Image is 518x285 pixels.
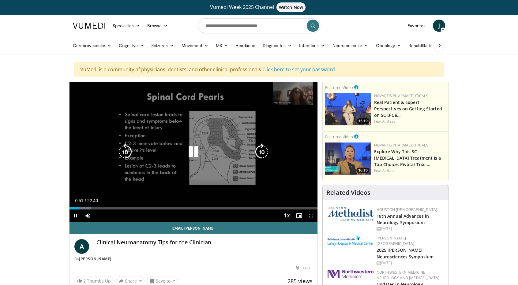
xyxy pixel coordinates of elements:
a: 16:10 [325,142,371,175]
small: Featured Video [325,134,353,139]
button: Mute [82,209,94,222]
img: 2bf30652-7ca6-4be0-8f92-973f220a5948.png.150x105_q85_crop-smart_upscale.png [325,93,371,125]
a: 18th Annual Advances in Neurology Symposium [377,213,429,225]
a: Headache [232,39,259,52]
img: 5e4488cc-e109-4a4e-9fd9-73bb9237ee91.png.150x105_q85_autocrop_double_scale_upscale_version-0.2.png [328,207,373,221]
a: [PERSON_NAME][GEOGRAPHIC_DATA] [377,235,415,246]
a: Northwestern Medicine Neurology and [MEDICAL_DATA] [377,270,440,280]
span: / [85,198,86,203]
a: J [433,20,445,32]
a: 15:19 [325,93,371,125]
div: VuMedi is a community of physicians, dentists, and other clinical professionals. [74,62,444,77]
h4: Related Videos [326,189,370,196]
small: Featured Video [325,85,353,90]
img: fac2b8e8-85fa-4965-ac55-c661781e9521.png.150x105_q85_crop-smart_upscale.png [325,142,371,175]
a: Click here to set your password [262,66,335,73]
button: Fullscreen [305,209,317,222]
a: 2025 [PERSON_NAME] Neurosciences Symposium [377,247,434,259]
a: A. Bass [382,168,395,173]
span: 22:40 [87,198,98,203]
video-js: Video Player [69,82,317,222]
a: Seizures [148,39,178,52]
a: Real Patient & Expert Perspectives on Getting Started on SC B-Ce… [374,99,442,118]
button: Playback Rate [281,209,293,222]
div: By [74,256,313,262]
a: [PERSON_NAME] [79,256,111,261]
div: [DATE] [296,265,312,271]
a: Movement [178,39,212,52]
span: 2 [83,278,86,284]
div: Progress Bar [69,207,317,209]
span: 16:10 [356,168,370,173]
button: Enable picture-in-picture mode [293,209,305,222]
span: Vumedi Week 2025 Channel [210,4,308,10]
span: 0:51 [75,198,83,203]
a: Diagnostics [259,39,295,52]
div: Feat. [374,119,446,124]
span: Watch Now [276,2,306,12]
a: Rehabilitation [405,39,438,52]
span: 285 views [287,277,313,285]
a: Explore Why This SC [MEDICAL_DATA] Treatment Is a Top Choice: Pivotal Trial … [374,149,441,167]
a: Houston [DEMOGRAPHIC_DATA] [377,207,437,212]
h4: Clinical Neuroanatomy Tips for the Clinician [96,239,313,246]
img: e7977282-282c-4444-820d-7cc2733560fd.jpg.150x105_q85_autocrop_double_scale_upscale_version-0.2.jpg [328,235,373,246]
img: 2a462fb6-9365-492a-ac79-3166a6f924d8.png.150x105_q85_autocrop_double_scale_upscale_version-0.2.jpg [328,270,373,278]
input: Search topics, interventions [198,18,320,33]
a: Email [PERSON_NAME] [69,222,317,234]
a: A [74,239,89,254]
img: VuMedi Logo [73,23,105,29]
a: Cerebrovascular [69,39,115,52]
a: Novartis Pharmaceuticals [374,142,428,148]
div: Feat. [374,168,446,173]
a: Neuromuscular [329,39,372,52]
span: 15:19 [356,118,370,124]
div: [DATE] [377,226,444,231]
a: Vumedi Week 2025 ChannelWatch Now [74,2,444,12]
button: Pause [69,209,82,222]
a: Oncology [372,39,405,52]
a: Infections [295,39,329,52]
a: Favorites [404,20,429,32]
a: A. Bass [382,119,395,124]
a: Novartis Pharmaceuticals [374,93,428,98]
a: Cognitive [115,39,148,52]
a: Browse [144,20,172,32]
a: Specialties [109,20,144,32]
div: [DATE] [377,260,444,266]
a: MS [212,39,232,52]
